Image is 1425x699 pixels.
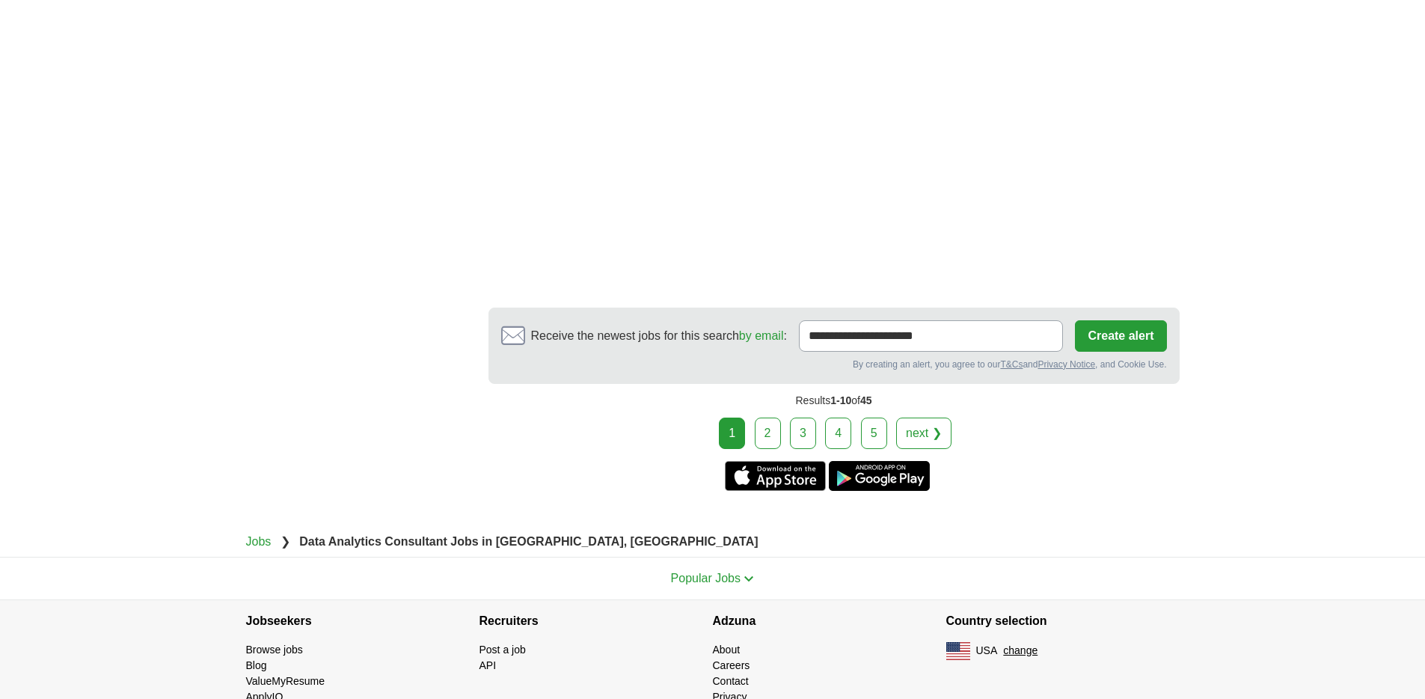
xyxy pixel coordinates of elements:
[299,535,758,548] strong: Data Analytics Consultant Jobs in [GEOGRAPHIC_DATA], [GEOGRAPHIC_DATA]
[860,394,872,406] span: 45
[531,327,787,345] span: Receive the newest jobs for this search :
[479,659,497,671] a: API
[1038,359,1095,370] a: Privacy Notice
[488,384,1180,418] div: Results of
[713,675,749,687] a: Contact
[829,461,930,491] a: Get the Android app
[246,659,267,671] a: Blog
[946,642,970,660] img: US flag
[671,572,741,584] span: Popular Jobs
[830,394,851,406] span: 1-10
[946,600,1180,642] h4: Country selection
[744,576,754,582] img: toggle icon
[501,358,1167,371] div: By creating an alert, you agree to our and , and Cookie Use.
[739,329,784,342] a: by email
[861,418,887,449] a: 5
[281,535,290,548] span: ❯
[719,418,745,449] div: 1
[246,675,325,687] a: ValueMyResume
[725,461,826,491] a: Get the iPhone app
[755,418,781,449] a: 2
[246,535,272,548] a: Jobs
[1003,643,1038,659] button: change
[790,418,816,449] a: 3
[1075,320,1166,352] button: Create alert
[479,644,526,656] a: Post a job
[825,418,851,449] a: 4
[1000,359,1023,370] a: T&Cs
[976,643,998,659] span: USA
[896,418,951,449] a: next ❯
[713,644,741,656] a: About
[713,659,750,671] a: Careers
[246,644,303,656] a: Browse jobs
